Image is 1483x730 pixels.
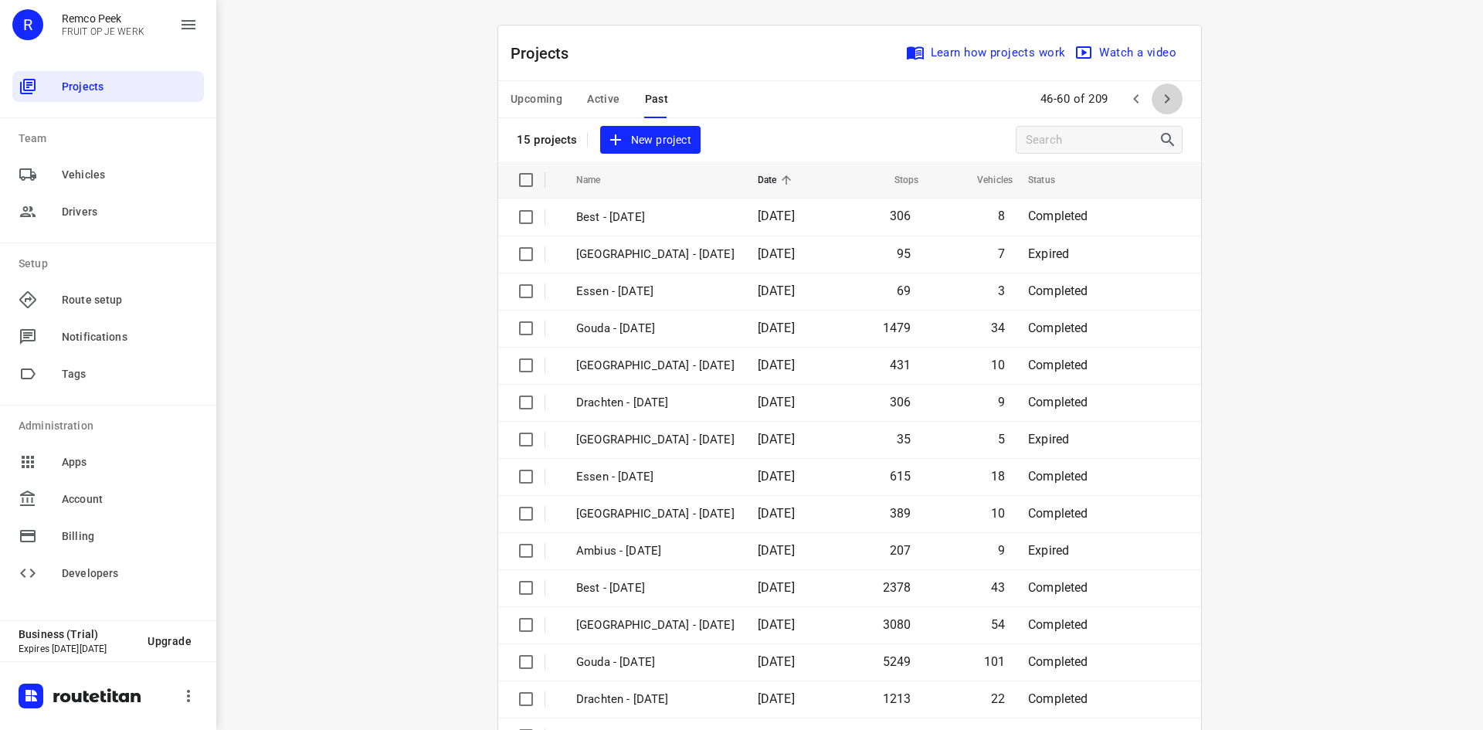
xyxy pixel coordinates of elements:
p: Essen - Tuesday [576,283,735,300]
span: 306 [890,209,911,223]
span: Completed [1028,395,1088,409]
div: Search [1159,131,1182,149]
span: Drivers [62,204,198,220]
span: Expired [1028,432,1069,446]
p: Drachten - Monday [576,691,735,708]
span: 9 [998,543,1005,558]
span: [DATE] [758,246,795,261]
div: R [12,9,43,40]
span: 10 [991,506,1005,521]
div: Route setup [12,284,204,315]
span: Completed [1028,580,1088,595]
button: New project [600,126,701,154]
span: [DATE] [758,284,795,298]
p: Gouda - Tuesday [576,320,735,338]
span: Completed [1028,506,1088,521]
span: 3080 [883,617,911,632]
span: [DATE] [758,617,795,632]
span: [DATE] [758,543,795,558]
p: Gemeente Rotterdam - Monday [576,431,735,449]
span: Notifications [62,329,198,345]
span: [DATE] [758,506,795,521]
p: Administration [19,418,204,434]
div: Drivers [12,196,204,227]
span: Upcoming [511,90,562,109]
span: Vehicles [957,171,1013,189]
div: Notifications [12,321,204,352]
span: [DATE] [758,469,795,484]
p: Projects [511,42,582,65]
span: 3 [998,284,1005,298]
span: 35 [897,432,911,446]
span: Past [645,90,669,109]
span: Active [587,90,619,109]
p: Best - Tuesday [576,209,735,226]
span: 10 [991,358,1005,372]
span: 22 [991,691,1005,706]
span: Developers [62,565,198,582]
p: Setup [19,256,204,272]
span: Apps [62,454,198,470]
span: 207 [890,543,911,558]
span: Date [758,171,797,189]
span: [DATE] [758,209,795,223]
span: Expired [1028,543,1069,558]
span: 2378 [883,580,911,595]
span: 7 [998,246,1005,261]
div: Account [12,484,204,514]
p: FRUIT OP JE WERK [62,26,144,37]
span: Completed [1028,284,1088,298]
span: [DATE] [758,654,795,669]
div: Tags [12,358,204,389]
span: Completed [1028,358,1088,372]
p: 15 projects [517,133,578,147]
span: Previous Page [1121,83,1152,114]
span: Completed [1028,469,1088,484]
span: 54 [991,617,1005,632]
span: Name [576,171,621,189]
span: Stops [874,171,919,189]
p: Team [19,131,204,147]
span: 431 [890,358,911,372]
span: 8 [998,209,1005,223]
button: Upgrade [135,627,204,655]
p: Antwerpen - Monday [576,505,735,523]
div: Vehicles [12,159,204,190]
p: Expires [DATE][DATE] [19,643,135,654]
span: 5249 [883,654,911,669]
div: Developers [12,558,204,589]
p: Gouda - Monday [576,654,735,671]
span: New project [609,131,691,150]
span: 69 [897,284,911,298]
span: Expired [1028,246,1069,261]
span: Completed [1028,617,1088,632]
span: [DATE] [758,691,795,706]
p: Zwolle - Monday [576,616,735,634]
span: 43 [991,580,1005,595]
span: Tags [62,366,198,382]
span: 389 [890,506,911,521]
span: [DATE] [758,358,795,372]
input: Search projects [1026,128,1159,152]
span: Vehicles [62,167,198,183]
span: 5 [998,432,1005,446]
span: 95 [897,246,911,261]
p: Zwolle - Tuesday [576,357,735,375]
p: Drachten - Tuesday [576,394,735,412]
p: Business (Trial) [19,628,135,640]
div: Apps [12,446,204,477]
span: [DATE] [758,580,795,595]
span: 1213 [883,691,911,706]
span: Completed [1028,691,1088,706]
p: Essen - Monday [576,468,735,486]
span: 306 [890,395,911,409]
span: Completed [1028,209,1088,223]
span: 46-60 of 209 [1034,83,1115,116]
div: Projects [12,71,204,102]
span: 18 [991,469,1005,484]
p: Remco Peek [62,12,144,25]
span: Completed [1028,321,1088,335]
span: Account [62,491,198,508]
span: 101 [984,654,1006,669]
span: Upgrade [148,635,192,647]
